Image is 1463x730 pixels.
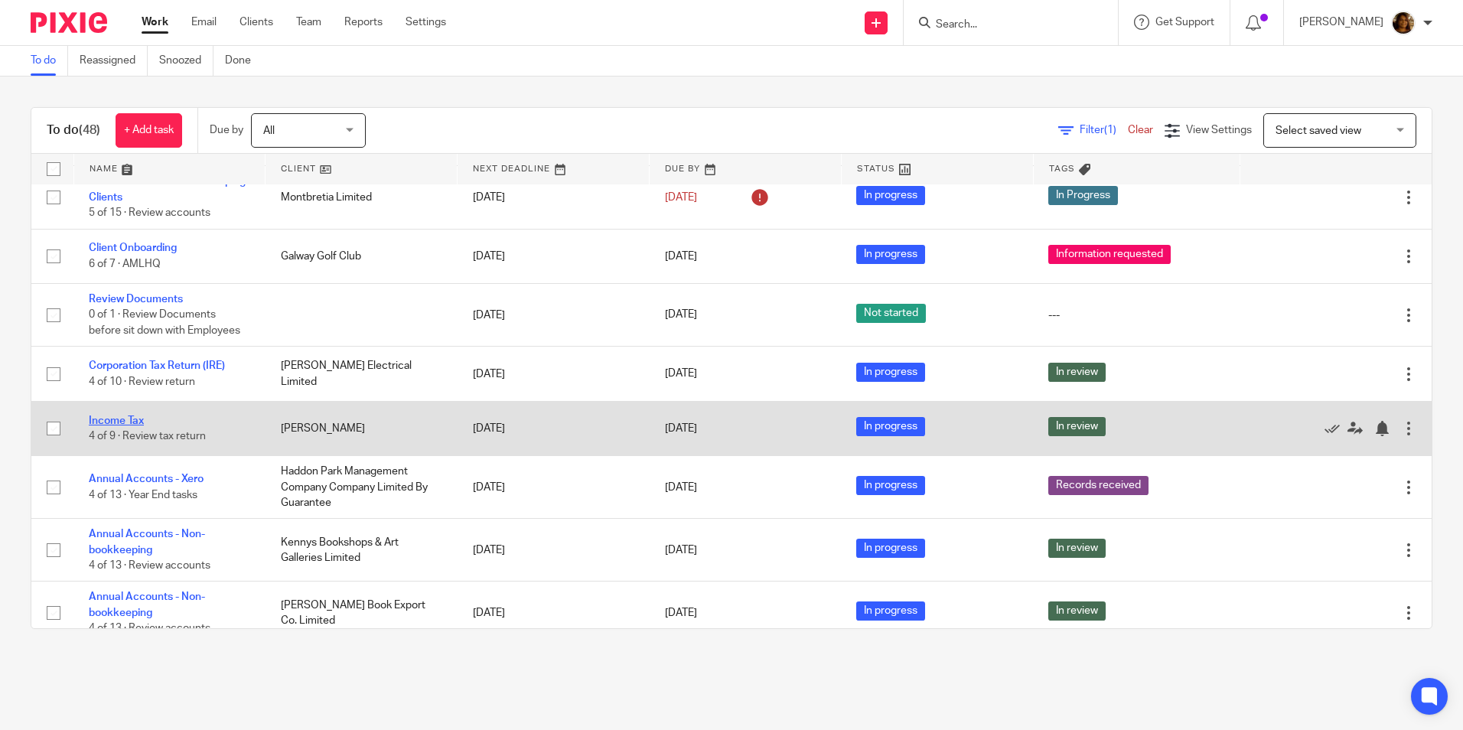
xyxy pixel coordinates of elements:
[89,243,177,253] a: Client Onboarding
[266,229,458,283] td: Galway Golf Club
[1128,125,1153,135] a: Clear
[458,519,650,582] td: [DATE]
[665,192,697,203] span: [DATE]
[239,15,273,30] a: Clients
[665,545,697,556] span: [DATE]
[856,186,925,205] span: In progress
[89,176,246,202] a: Annual Accounts - Bookkeeping Clients
[1299,15,1383,30] p: [PERSON_NAME]
[458,229,650,283] td: [DATE]
[89,560,210,571] span: 4 of 13 · Review accounts
[406,15,446,30] a: Settings
[266,166,458,229] td: Montbretia Limited
[1155,17,1214,28] span: Get Support
[665,369,697,380] span: [DATE]
[89,529,205,555] a: Annual Accounts - Non-bookkeeping
[89,416,144,426] a: Income Tax
[89,431,206,442] span: 4 of 9 · Review tax return
[856,539,925,558] span: In progress
[89,259,161,269] span: 6 of 7 · AMLHQ
[89,623,210,634] span: 4 of 13 · Review accounts
[210,122,243,138] p: Due by
[665,482,697,493] span: [DATE]
[1048,245,1171,264] span: Information requested
[458,456,650,519] td: [DATE]
[665,310,697,321] span: [DATE]
[665,423,697,434] span: [DATE]
[458,401,650,455] td: [DATE]
[89,376,195,387] span: 4 of 10 · Review return
[89,474,204,484] a: Annual Accounts - Xero
[266,347,458,401] td: [PERSON_NAME] Electrical Limited
[159,46,213,76] a: Snoozed
[458,284,650,347] td: [DATE]
[934,18,1072,32] input: Search
[266,401,458,455] td: [PERSON_NAME]
[856,417,925,436] span: In progress
[89,310,240,337] span: 0 of 1 · Review Documents before sit down with Employees
[856,601,925,621] span: In progress
[1048,417,1106,436] span: In review
[856,476,925,495] span: In progress
[1186,125,1252,135] span: View Settings
[191,15,217,30] a: Email
[1048,601,1106,621] span: In review
[80,46,148,76] a: Reassigned
[296,15,321,30] a: Team
[89,360,225,371] a: Corporation Tax Return (IRE)
[665,608,697,618] span: [DATE]
[1048,476,1149,495] span: Records received
[89,294,183,305] a: Review Documents
[31,12,107,33] img: Pixie
[266,519,458,582] td: Kennys Bookshops & Art Galleries Limited
[79,124,100,136] span: (48)
[344,15,383,30] a: Reports
[1048,539,1106,558] span: In review
[1048,186,1118,205] span: In Progress
[1080,125,1128,135] span: Filter
[116,113,182,148] a: + Add task
[266,582,458,644] td: [PERSON_NAME] Book Export Co. Limited
[856,304,926,323] span: Not started
[458,166,650,229] td: [DATE]
[31,46,68,76] a: To do
[47,122,100,139] h1: To do
[266,456,458,519] td: Haddon Park Management Company Company Limited By Guarantee
[1391,11,1416,35] img: Arvinder.jpeg
[458,347,650,401] td: [DATE]
[1104,125,1116,135] span: (1)
[142,15,168,30] a: Work
[458,582,650,644] td: [DATE]
[856,245,925,264] span: In progress
[665,251,697,262] span: [DATE]
[89,591,205,618] a: Annual Accounts - Non-bookkeeping
[1048,308,1224,323] div: ---
[1325,421,1347,436] a: Mark as done
[856,363,925,382] span: In progress
[1049,165,1075,173] span: Tags
[89,207,210,218] span: 5 of 15 · Review accounts
[263,125,275,136] span: All
[1276,125,1361,136] span: Select saved view
[89,490,197,500] span: 4 of 13 · Year End tasks
[225,46,262,76] a: Done
[1048,363,1106,382] span: In review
